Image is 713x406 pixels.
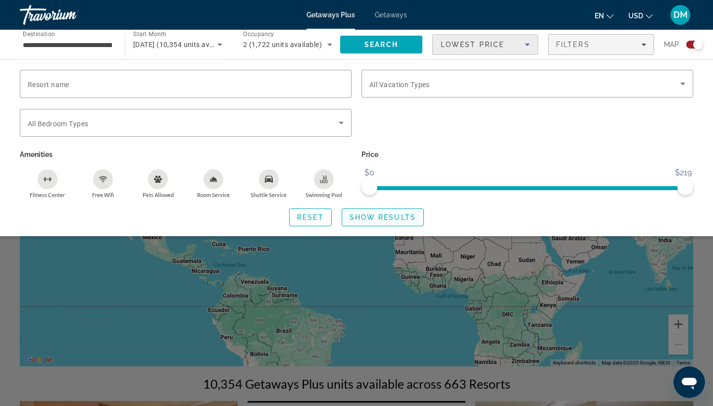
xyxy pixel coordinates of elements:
button: Search [340,36,422,53]
span: DM [673,10,688,20]
span: All Vacation Types [369,81,430,89]
span: $219 [673,165,693,180]
span: Fitness Center [30,192,65,198]
span: ngx-slider-max [677,179,693,195]
button: Change currency [628,8,653,23]
span: Occupancy [243,31,274,38]
span: ngx-slider [361,179,377,195]
button: Pets Allowed [130,169,186,199]
ngx-slider: ngx-slider [361,186,693,188]
mat-select: Sort by [441,39,530,51]
span: Lowest Price [441,41,504,49]
span: Shuttle Service [251,192,287,198]
span: Resort name [28,81,69,89]
span: Swimming Pool [306,192,342,198]
span: Room Service [197,192,230,198]
button: Show Results [342,208,424,226]
span: Filters [556,41,590,49]
a: Getaways Plus [306,11,355,19]
button: Change language [595,8,613,23]
button: Free Wifi [75,169,131,199]
span: [DATE] (10,354 units available) [133,41,234,49]
span: en [595,12,604,20]
iframe: Button to launch messaging window [673,366,705,398]
span: Destination [23,30,55,37]
span: Reset [297,213,324,221]
button: User Menu [667,4,693,25]
button: Shuttle Service [241,169,297,199]
button: Filters [548,34,654,55]
button: Fitness Center [20,169,75,199]
p: Price [361,148,693,161]
button: Swimming Pool [296,169,352,199]
span: USD [628,12,643,20]
a: Travorium [20,2,119,28]
span: $0 [363,165,376,180]
button: Room Service [186,169,241,199]
span: Free Wifi [92,192,114,198]
span: 2 (1,722 units available) [243,41,322,49]
button: Reset [289,208,332,226]
span: Pets Allowed [143,192,174,198]
input: Select destination [23,39,112,51]
span: Search [364,41,398,49]
p: Amenities [20,148,352,161]
span: Map [664,38,679,51]
span: All Bedroom Types [28,120,88,128]
span: Start Month [133,31,166,38]
span: Show Results [350,213,416,221]
a: Getaways [375,11,407,19]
